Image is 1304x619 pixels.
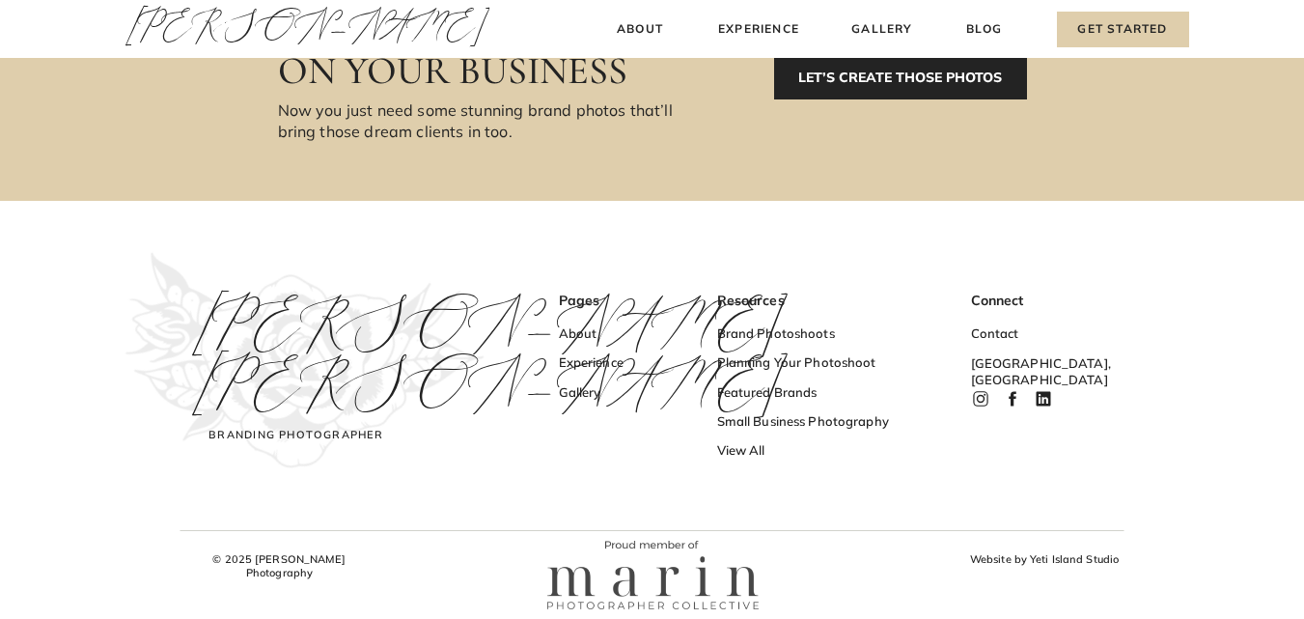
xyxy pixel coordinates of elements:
h3: You’re going all in on your business [278,1,678,100]
a: View All [717,442,905,463]
h3: © 2025 [PERSON_NAME] Photography [180,552,379,573]
a: Planning Your Photoshoot [717,354,905,375]
a: Blog [962,19,1007,40]
a: Featured Brands [717,384,905,405]
h3: Branding Photographer [204,428,390,448]
a: About [612,19,669,40]
a: Experience [716,19,802,40]
a: Get Started [1057,12,1189,47]
h3: [GEOGRAPHIC_DATA], [GEOGRAPHIC_DATA] [971,355,1096,376]
a: Gallery [850,19,915,40]
a: LET’S CREATE THOSE PHOTOS [774,58,1027,99]
h3: [PERSON_NAME] [PERSON_NAME] [192,297,414,419]
h3: Connect [971,292,1086,312]
a: Brand Photoshoots [717,325,905,346]
a: [PERSON_NAME][PERSON_NAME] [192,297,414,419]
a: Contact [971,325,1086,346]
h3: Now you just need some stunning brand photos that’ll bring those dream clients in too. [278,99,678,148]
a: Small Business Photography [717,413,905,434]
a: Website by Yeti Island Studio [965,552,1124,573]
